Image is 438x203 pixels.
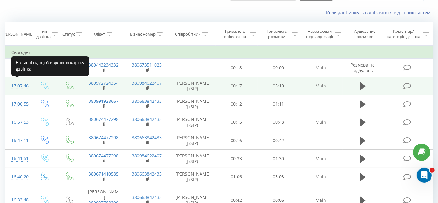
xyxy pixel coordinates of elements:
td: 03:03 [258,168,299,186]
td: Main [299,150,343,168]
td: Сьогодні [5,46,433,59]
iframe: Intercom live chat [417,168,432,183]
a: 380673511023 [132,62,162,68]
td: Main [299,113,343,131]
div: Коментар/категорія дзвінка [385,29,422,39]
a: 380663842433 [132,98,162,104]
td: 00:48 [258,113,299,131]
td: [PERSON_NAME] (SIP) [169,95,215,113]
div: Натисніть, щоб відкрити картку дзвінка [11,56,89,76]
td: Main [299,77,343,95]
a: 380991928667 [89,98,118,104]
td: 01:30 [258,150,299,168]
a: Коли дані можуть відрізнятися вiд інших систем [326,10,433,16]
div: Клієнт [93,32,105,37]
td: 00:16 [215,131,257,150]
td: 00:17 [215,77,257,95]
div: 16:57:53 [11,116,25,128]
td: [PERSON_NAME] (SIP) [169,113,215,131]
div: Назва схеми переадресації [305,29,334,39]
a: 380674477298 [89,135,118,141]
span: 1 [430,168,435,173]
td: 00:42 [258,131,299,150]
div: Співробітник [175,32,201,37]
a: 380663842433 [132,135,162,141]
div: Бізнес номер [130,32,156,37]
td: 00:33 [215,150,257,168]
a: 380663842433 [132,171,162,177]
td: 00:15 [215,113,257,131]
a: 380984622407 [132,80,162,86]
div: [PERSON_NAME] [2,32,33,37]
span: Розмова не відбулась [351,62,375,73]
div: 16:41:51 [11,152,25,165]
td: 05:19 [258,77,299,95]
td: Main [299,168,343,186]
td: 00:00 [258,59,299,77]
a: 380984622407 [132,153,162,159]
a: 380671410585 [89,171,118,177]
td: [PERSON_NAME] (SIP) [169,131,215,150]
td: [PERSON_NAME] (SIP) [169,150,215,168]
td: Main [299,59,343,77]
td: [PERSON_NAME] (SIP) [169,168,215,186]
div: Тривалість розмови [263,29,291,39]
td: 01:11 [258,95,299,113]
div: 17:00:55 [11,98,25,110]
div: 16:47:11 [11,134,25,146]
td: [PERSON_NAME] (SIP) [169,77,215,95]
div: Тривалість очікування [221,29,249,39]
td: 00:12 [215,95,257,113]
div: Аудіозапис розмови [348,29,381,39]
td: 01:06 [215,168,257,186]
div: 16:40:20 [11,171,25,183]
td: 00:18 [215,59,257,77]
a: 380674477298 [89,116,118,122]
div: Статус [62,32,75,37]
a: 380674477298 [89,153,118,159]
div: Тип дзвінка [36,29,51,39]
a: 380972724354 [89,80,118,86]
a: 380663842433 [132,116,162,122]
a: 380443234332 [89,62,118,68]
div: 17:07:46 [11,80,25,92]
a: 380663842433 [132,194,162,200]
